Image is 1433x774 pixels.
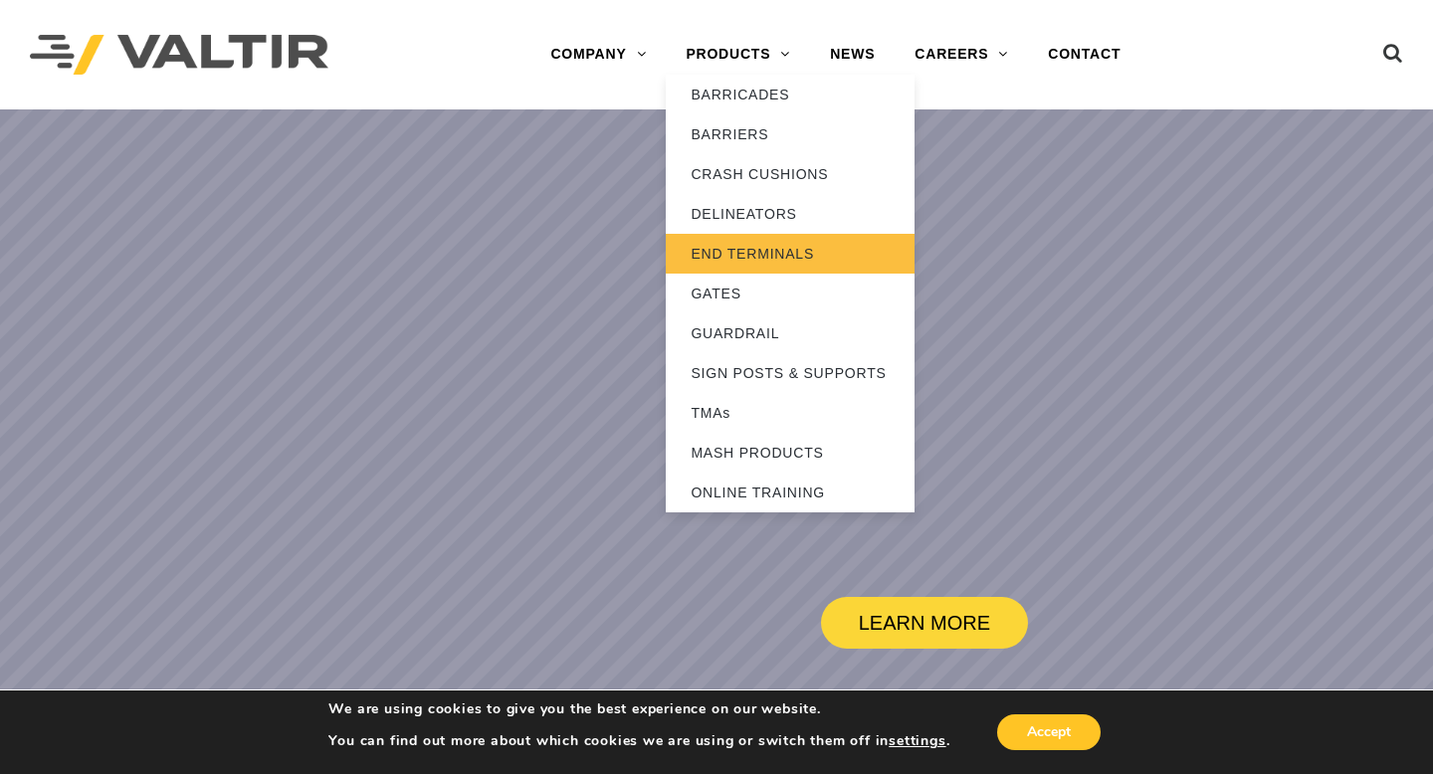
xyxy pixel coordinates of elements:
a: BARRIERS [666,114,915,154]
a: END TERMINALS [666,234,915,274]
a: DELINEATORS [666,194,915,234]
a: CONTACT [1028,35,1140,75]
a: COMPANY [530,35,666,75]
a: BARRICADES [666,75,915,114]
a: MASH PRODUCTS [666,433,915,473]
a: LEARN MORE [821,597,1029,649]
a: CAREERS [895,35,1028,75]
a: PRODUCTS [666,35,810,75]
a: TMAs [666,393,915,433]
a: SIGN POSTS & SUPPORTS [666,353,915,393]
p: You can find out more about which cookies we are using or switch them off in . [328,732,949,750]
a: ONLINE TRAINING [666,473,915,512]
a: GATES [666,274,915,313]
button: Accept [997,714,1101,750]
a: NEWS [810,35,895,75]
p: We are using cookies to give you the best experience on our website. [328,700,949,718]
a: CRASH CUSHIONS [666,154,915,194]
button: settings [889,732,945,750]
a: GUARDRAIL [666,313,915,353]
img: Valtir [30,35,328,76]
